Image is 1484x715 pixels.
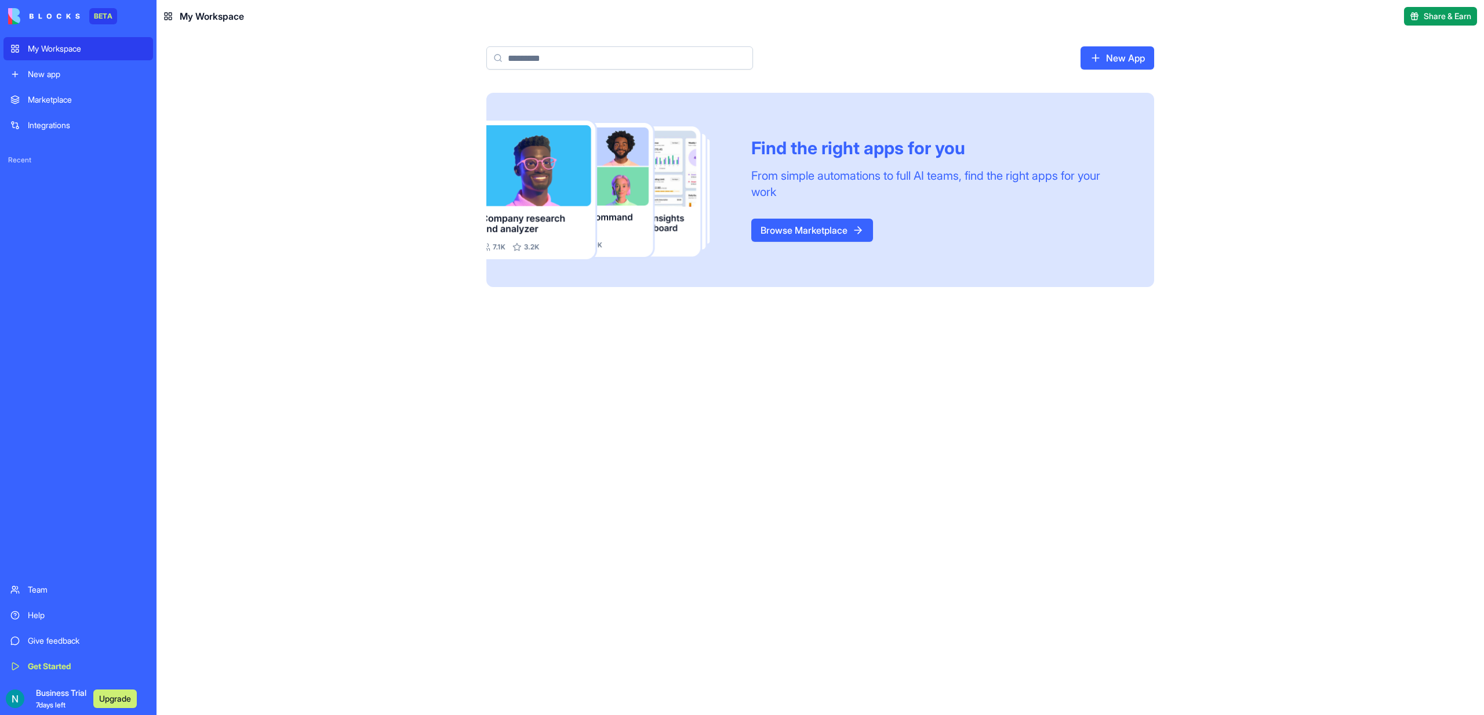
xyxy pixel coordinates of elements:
span: My Workspace [180,9,244,23]
button: Share & Earn [1404,7,1477,26]
div: Find the right apps for you [751,137,1126,158]
a: Marketplace [3,88,153,111]
a: My Workspace [3,37,153,60]
a: New app [3,63,153,86]
span: Business Trial [36,687,86,710]
span: Recent [3,155,153,165]
a: Give feedback [3,629,153,652]
div: Give feedback [28,635,146,647]
a: Team [3,578,153,601]
a: New App [1081,46,1154,70]
a: BETA [8,8,117,24]
div: Get Started [28,660,146,672]
img: logo [8,8,80,24]
div: BETA [89,8,117,24]
span: Share & Earn [1424,10,1471,22]
button: Upgrade [93,689,137,708]
img: ACg8ocLP44p0AVc1uAgun7FTCOz6rvd4NXSkXbd1wg8p2Kav6nXW8g=s96-c [6,689,24,708]
div: Marketplace [28,94,146,106]
div: From simple automations to full AI teams, find the right apps for your work [751,168,1126,200]
span: 7 days left [36,701,66,709]
a: Get Started [3,655,153,678]
div: Help [28,609,146,621]
a: Integrations [3,114,153,137]
div: My Workspace [28,43,146,55]
div: Team [28,584,146,596]
a: Help [3,604,153,627]
div: New app [28,68,146,80]
img: Frame_181_egmpey.png [486,121,733,259]
div: Integrations [28,119,146,131]
a: Browse Marketplace [751,219,873,242]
